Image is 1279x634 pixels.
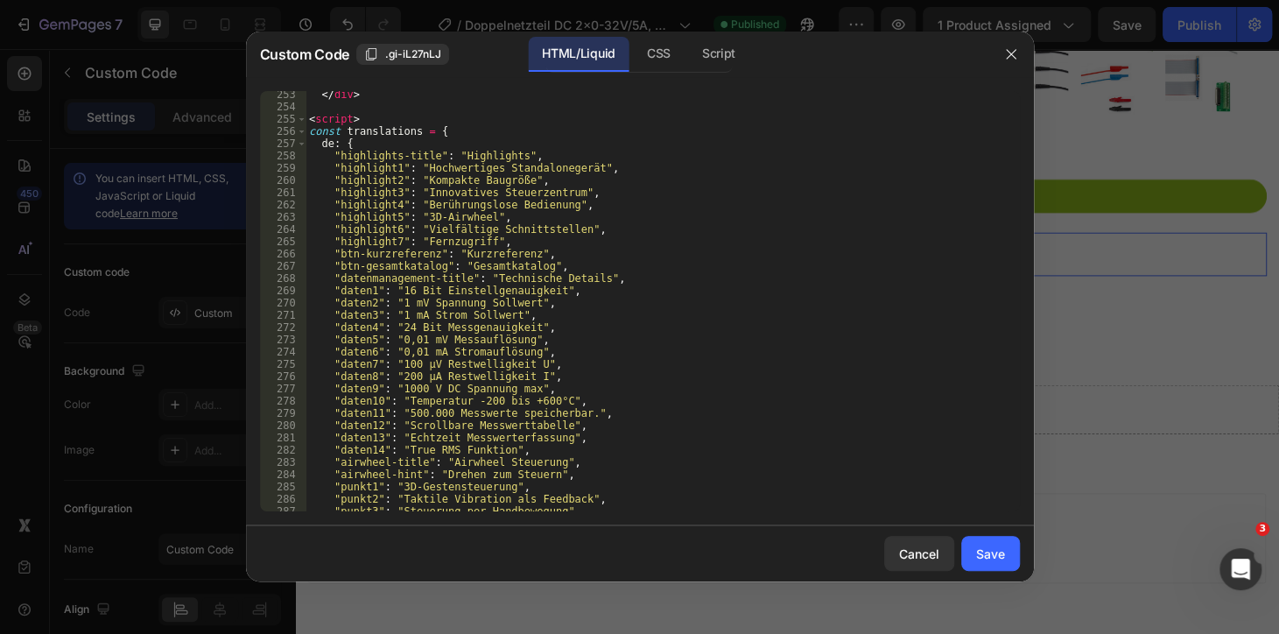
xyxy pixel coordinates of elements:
[260,395,306,407] div: 278
[385,46,441,62] span: .gi-iL27nLJ
[260,419,306,432] div: 280
[528,37,629,72] div: HTML/Liquid
[13,210,1037,229] p: Publish the page to see the content.
[260,321,306,334] div: 272
[356,44,449,65] button: .gi-iL27nLJ
[899,545,939,563] div: Cancel
[260,150,306,162] div: 258
[260,101,306,113] div: 254
[260,285,306,297] div: 269
[260,248,306,260] div: 266
[602,504,709,522] div: Add blank section
[489,378,582,392] div: Drop element here
[633,37,685,72] div: CSS
[260,456,306,468] div: 283
[260,272,306,285] div: 268
[260,432,306,444] div: 281
[260,223,306,236] div: 264
[260,236,306,248] div: 265
[260,125,306,137] div: 256
[260,493,306,505] div: 286
[386,148,478,166] p: 2-15 Werktage
[474,504,566,522] div: Generate layout
[688,37,749,72] div: Script
[260,187,306,199] div: 261
[260,407,306,419] div: 279
[1219,548,1261,590] iframe: Intercom live chat
[589,525,720,541] span: then drag & drop elements
[260,444,306,456] div: 282
[260,468,306,481] div: 284
[260,211,306,223] div: 263
[557,148,719,166] p: 30.000 [PERSON_NAME]
[35,172,109,187] div: Custom Code
[260,174,306,187] div: 260
[484,465,567,483] span: Add section
[260,260,306,272] div: 267
[260,297,306,309] div: 270
[884,536,954,571] button: Cancel
[260,162,306,174] div: 259
[260,383,306,395] div: 277
[337,504,443,522] div: Choose templates
[260,137,306,150] div: 257
[260,44,349,65] span: Custom Code
[328,525,448,541] span: inspired by CRO experts
[260,199,306,211] div: 262
[260,505,306,518] div: 287
[13,257,1037,275] p: Publish the page to see the content.
[260,358,306,370] div: 275
[260,370,306,383] div: 276
[961,536,1020,571] button: Save
[260,346,306,358] div: 274
[976,545,1005,563] div: Save
[260,334,306,346] div: 273
[472,525,566,541] span: from URL or image
[260,88,306,101] div: 253
[260,481,306,493] div: 285
[260,309,306,321] div: 271
[1255,522,1269,536] span: 3
[26,14,106,94] img: Doppelnetzteil 0-32V 2A kaufen mit Multimeter, Fkt-generator und Datenlogger von erfi
[260,113,306,125] div: 255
